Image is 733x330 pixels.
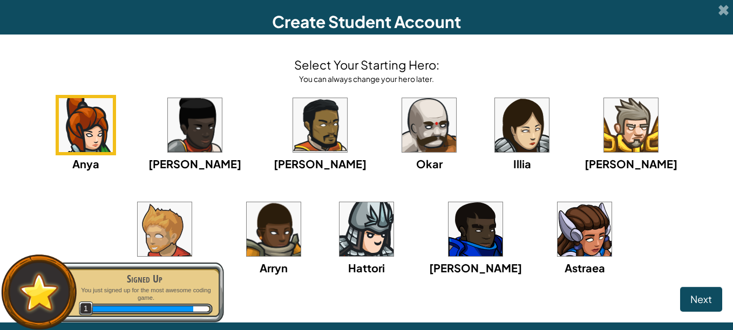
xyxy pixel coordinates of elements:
img: portrait.png [449,202,503,256]
img: portrait.png [138,202,192,256]
span: Create Student Account [272,11,461,32]
img: portrait.png [168,98,222,152]
span: Anya [72,157,99,170]
div: Signed Up [77,271,213,286]
span: Okar [416,157,443,170]
img: portrait.png [293,98,347,152]
img: portrait.png [604,98,658,152]
h4: Select Your Starting Hero: [294,56,439,73]
button: Next [680,287,722,312]
span: Arryn [260,261,288,274]
img: portrait.png [59,98,113,152]
span: [PERSON_NAME] [429,261,522,274]
img: portrait.png [402,98,456,152]
img: portrait.png [340,202,393,256]
span: Hattori [348,261,385,274]
span: Astraea [565,261,605,274]
div: You can always change your hero later. [294,73,439,84]
p: You just signed up for the most awesome coding game. [77,286,213,302]
span: [PERSON_NAME] [585,157,677,170]
div: 3 XP until level 2 [193,306,209,312]
span: Next [690,293,712,305]
span: [PERSON_NAME] [148,157,241,170]
span: 1 [79,301,93,316]
div: 20 XP earned [91,306,194,312]
img: portrait.png [247,202,301,256]
span: Illia [513,157,531,170]
img: portrait.png [558,202,612,256]
img: default.png [15,268,64,316]
img: portrait.png [495,98,549,152]
span: [PERSON_NAME] [274,157,366,170]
